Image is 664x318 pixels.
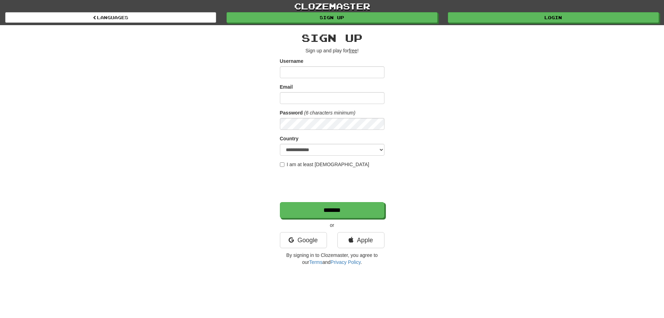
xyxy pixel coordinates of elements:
[5,12,216,23] a: Languages
[280,171,386,199] iframe: reCAPTCHA
[280,83,293,90] label: Email
[337,232,384,248] a: Apple
[280,58,304,65] label: Username
[280,109,303,116] label: Password
[448,12,659,23] a: Login
[280,47,384,54] p: Sign up and play for !
[280,252,384,266] p: By signing in to Clozemaster, you agree to our and .
[280,232,327,248] a: Google
[280,161,369,168] label: I am at least [DEMOGRAPHIC_DATA]
[309,259,322,265] a: Terms
[280,135,299,142] label: Country
[280,32,384,44] h2: Sign up
[280,162,284,167] input: I am at least [DEMOGRAPHIC_DATA]
[227,12,437,23] a: Sign up
[349,48,357,53] u: free
[280,222,384,229] p: or
[304,110,356,116] em: (6 characters minimum)
[330,259,360,265] a: Privacy Policy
